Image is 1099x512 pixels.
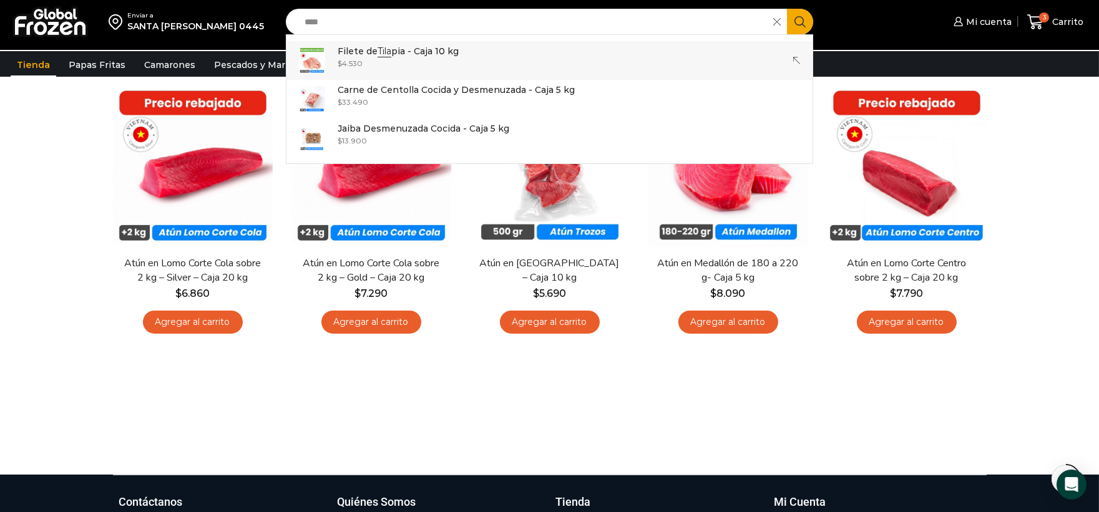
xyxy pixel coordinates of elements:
a: Atún en Lomo Corte Cola sobre 2 kg – Silver – Caja 20 kg [120,256,264,285]
h3: Tienda [556,494,591,510]
a: Camarones [138,53,202,77]
a: Papas Fritas [62,53,132,77]
a: Carne de Centolla Cocida y Desmenuzada - Caja 5 kg $33.490 [286,80,813,118]
p: Jaiba Desmenuzada Cocida - Caja 5 kg [338,122,509,135]
span: $ [711,287,717,299]
a: Mi cuenta [950,9,1012,34]
p: Filete de pia - Caja 10 kg [338,44,459,58]
h3: Mi Cuenta [774,494,826,510]
span: $ [338,136,342,145]
bdi: 13.900 [338,136,367,145]
h3: Contáctanos [119,494,183,510]
a: Pescados y Mariscos [208,53,315,77]
span: $ [354,287,361,299]
a: Filete deTilapia - Caja 10 kg $4.530 [286,41,813,80]
div: Enviar a [127,11,264,20]
bdi: 8.090 [711,287,746,299]
bdi: 7.290 [354,287,388,299]
span: 3 [1039,12,1049,22]
span: $ [890,287,896,299]
img: address-field-icon.svg [109,11,127,32]
span: $ [533,287,539,299]
a: Jaiba Desmenuzada Cocida - Caja 5 kg $13.900 [286,118,813,157]
a: Agregar al carrito: “Atún en Lomo Corte Centro sobre 2 kg - Caja 20 kg” [857,311,957,334]
a: Tienda [11,53,56,77]
span: Carrito [1049,16,1083,28]
button: Search button [787,9,813,35]
strong: Tila [378,46,391,57]
div: Open Intercom Messenger [1057,470,1087,500]
bdi: 5.690 [533,287,566,299]
span: $ [338,97,342,107]
bdi: 6.860 [175,287,210,299]
bdi: 7.790 [890,287,923,299]
div: SANTA [PERSON_NAME] 0445 [127,20,264,32]
p: Carne de Centolla Cocida y Desmenuzada - Caja 5 kg [338,83,575,97]
span: $ [338,59,342,68]
a: Agregar al carrito: “Atún en Medallón de 180 a 220 g- Caja 5 kg” [678,311,778,334]
a: Atún en Lomo Corte Centro sobre 2 kg – Caja 20 kg [834,256,978,285]
h3: Quiénes Somos [338,494,416,510]
a: Atún en Lomo Corte Cola sobre 2 kg – Gold – Caja 20 kg [299,256,442,285]
span: $ [175,287,182,299]
a: Agregar al carrito: “Atún en Lomo Corte Cola sobre 2 kg - Gold – Caja 20 kg” [321,311,421,334]
a: 3 Carrito [1024,7,1087,37]
bdi: 33.490 [338,97,368,107]
a: Atún en Medallón de 180 a 220 g- Caja 5 kg [656,256,799,285]
a: Agregar al carrito: “Atún en Lomo Corte Cola sobre 2 kg - Silver - Caja 20 kg” [143,311,243,334]
a: Atún en [GEOGRAPHIC_DATA] – Caja 10 kg [477,256,621,285]
span: Mi cuenta [963,16,1012,28]
a: Agregar al carrito: “Atún en Trozos - Caja 10 kg” [500,311,600,334]
bdi: 4.530 [338,59,363,68]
